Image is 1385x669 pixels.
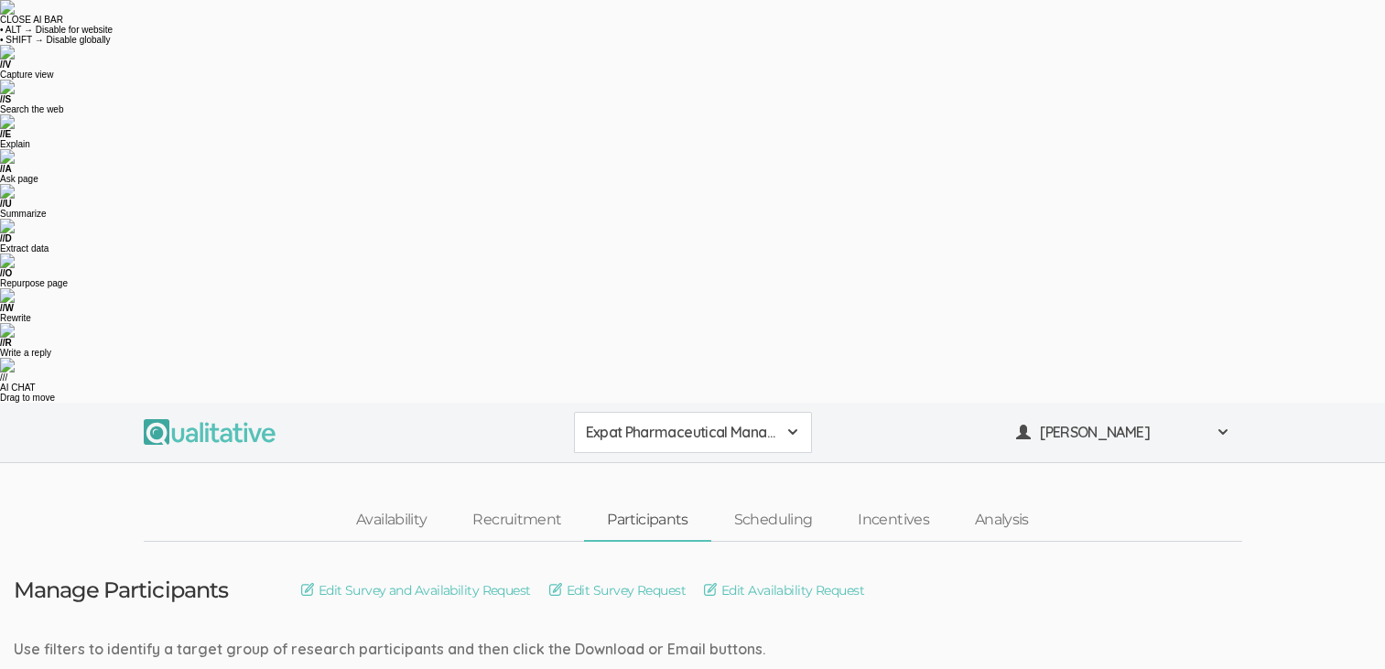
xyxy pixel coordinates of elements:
a: Participants [584,501,710,540]
a: Analysis [952,501,1052,540]
span: [PERSON_NAME] [1040,422,1205,443]
a: Edit Survey and Availability Request [301,580,531,600]
span: Expat Pharmaceutical Managers [586,422,776,443]
button: Expat Pharmaceutical Managers [574,412,812,453]
button: [PERSON_NAME] [1004,412,1242,453]
a: Scheduling [711,501,836,540]
a: Availability [333,501,449,540]
h3: Manage Participants [14,578,228,602]
a: Edit Availability Request [704,580,864,600]
a: Incentives [835,501,952,540]
img: Qualitative [144,419,276,445]
a: Edit Survey Request [549,580,686,600]
a: Recruitment [449,501,584,540]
